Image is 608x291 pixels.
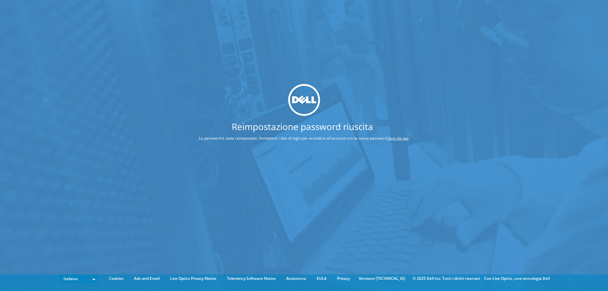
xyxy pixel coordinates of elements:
[312,275,331,282] a: EULA
[288,84,320,116] img: dell_svg_logo.svg
[129,275,164,282] a: Ads and Email
[165,275,221,282] a: Live Optics Privacy Notice
[222,275,281,282] a: Telemetry Software Notice
[388,135,409,141] a: fare clic qui
[104,275,128,282] a: Cookies
[409,275,483,282] li: © 2025 Dell Inc. Tutti i diritti riservati
[356,275,409,282] li: Versione [TECHNICAL_ID]
[484,275,550,282] li: Con Live Optics, una tecnologia Dell
[175,135,433,142] p: La password è stata reimpostata. Immettere i dati di login per accedere all'account con la nuova ...
[175,122,430,131] h1: Reimpostazione password riuscita
[332,275,355,282] a: Privacy
[281,275,311,282] a: Assistenza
